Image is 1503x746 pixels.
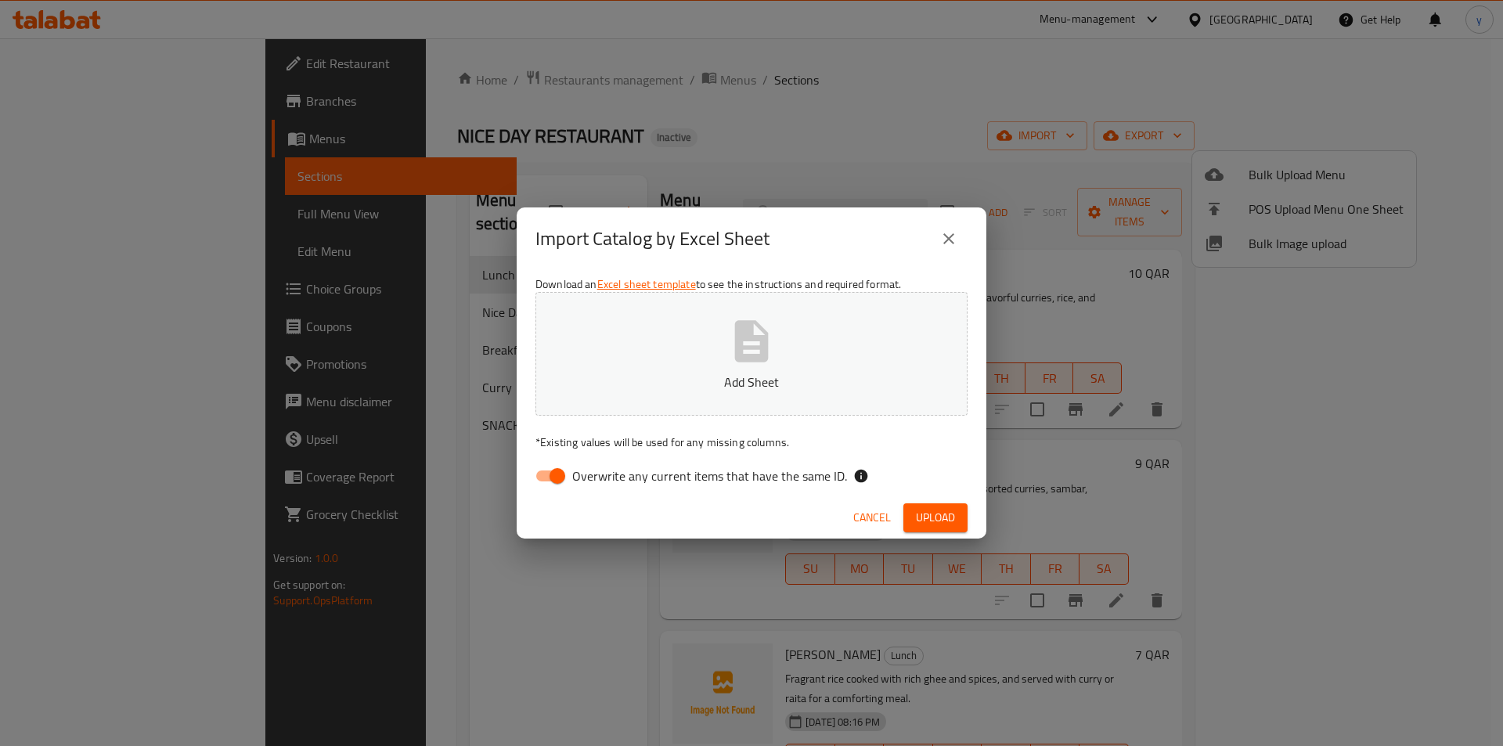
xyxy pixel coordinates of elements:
[847,503,897,532] button: Cancel
[853,508,891,528] span: Cancel
[903,503,968,532] button: Upload
[535,292,968,416] button: Add Sheet
[597,274,696,294] a: Excel sheet template
[517,270,986,497] div: Download an to see the instructions and required format.
[930,220,968,258] button: close
[535,434,968,450] p: Existing values will be used for any missing columns.
[853,468,869,484] svg: If the overwrite option isn't selected, then the items that match an existing ID will be ignored ...
[916,508,955,528] span: Upload
[535,226,770,251] h2: Import Catalog by Excel Sheet
[560,373,943,391] p: Add Sheet
[572,467,847,485] span: Overwrite any current items that have the same ID.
